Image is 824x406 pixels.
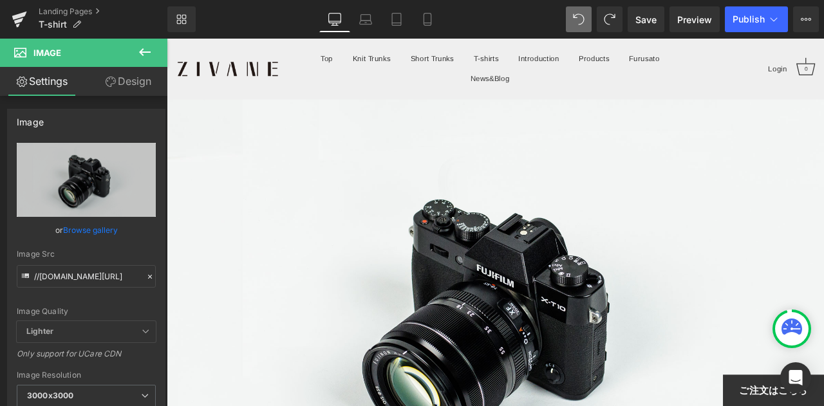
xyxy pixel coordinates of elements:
[17,349,156,367] div: Only support for UCare CDN
[26,326,53,336] b: Lighter
[39,19,67,30] span: T-shirt
[350,6,381,32] a: Laptop
[27,391,73,400] b: 3000x3000
[412,6,443,32] a: Mobile
[17,371,156,380] div: Image Resolution
[86,67,170,96] a: Design
[677,13,712,26] span: Preview
[17,223,156,237] div: or
[39,6,167,17] a: Landing Pages
[780,362,811,393] div: Open Intercom Messenger
[635,13,657,26] span: Save
[17,250,156,259] div: Image Src
[725,6,788,32] button: Publish
[17,307,156,316] div: Image Quality
[597,6,623,32] button: Redo
[17,109,44,127] div: Image
[63,219,118,241] a: Browse gallery
[33,48,61,58] span: Image
[566,6,592,32] button: Undo
[167,6,196,32] a: New Library
[793,6,819,32] button: More
[17,265,156,288] input: Link
[381,6,412,32] a: Tablet
[319,6,350,32] a: Desktop
[733,14,765,24] span: Publish
[669,6,720,32] a: Preview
